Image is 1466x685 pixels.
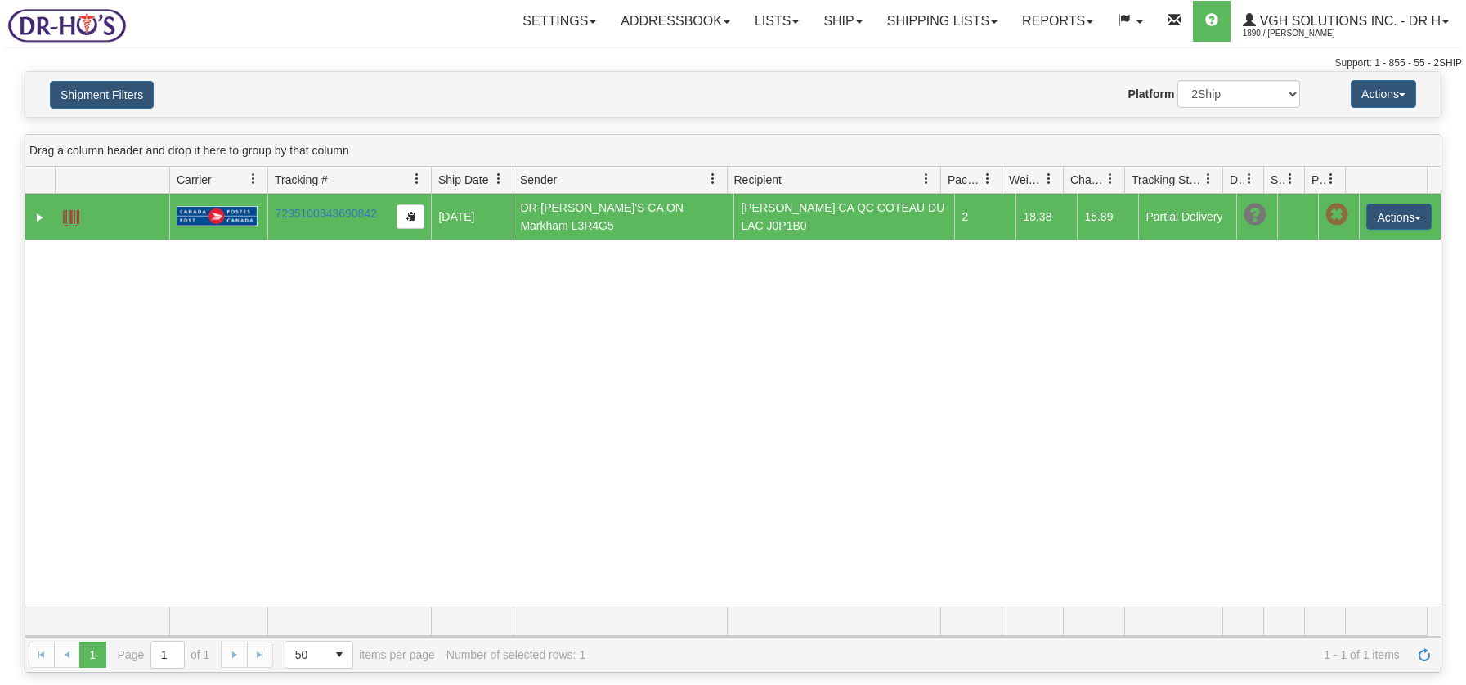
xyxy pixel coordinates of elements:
[510,1,608,42] a: Settings
[1035,165,1063,193] a: Weight filter column settings
[151,642,184,668] input: Page 1
[1256,14,1441,28] span: VGH Solutions Inc. - Dr H
[485,165,513,193] a: Ship Date filter column settings
[63,203,79,229] a: Label
[1276,165,1304,193] a: Shipment Issues filter column settings
[1096,165,1124,193] a: Charge filter column settings
[520,172,557,188] span: Sender
[1351,80,1416,108] button: Actions
[1230,172,1244,188] span: Delivery Status
[275,207,377,220] a: 7295100843690842
[1015,194,1077,240] td: 18.38
[403,165,431,193] a: Tracking # filter column settings
[1132,172,1203,188] span: Tracking Status
[1195,165,1222,193] a: Tracking Status filter column settings
[1243,25,1365,42] span: 1890 / [PERSON_NAME]
[1138,194,1236,240] td: Partial Delivery
[811,1,874,42] a: Ship
[4,56,1462,70] div: Support: 1 - 855 - 55 - 2SHIP
[912,165,940,193] a: Recipient filter column settings
[4,4,129,46] img: logo1890.jpg
[948,172,982,188] span: Packages
[50,81,154,109] button: Shipment Filters
[1428,259,1464,426] iframe: chat widget
[1317,165,1345,193] a: Pickup Status filter column settings
[295,647,316,663] span: 50
[1231,1,1461,42] a: VGH Solutions Inc. - Dr H 1890 / [PERSON_NAME]
[954,194,1015,240] td: 2
[326,642,352,668] span: select
[1010,1,1105,42] a: Reports
[1411,642,1437,668] a: Refresh
[734,172,782,188] span: Recipient
[177,172,212,188] span: Carrier
[513,194,733,240] td: DR-[PERSON_NAME]'S CA ON Markham L3R4G5
[608,1,742,42] a: Addressbook
[1070,172,1105,188] span: Charge
[1128,86,1175,102] label: Platform
[275,172,328,188] span: Tracking #
[79,642,105,668] span: Page 1
[1235,165,1263,193] a: Delivery Status filter column settings
[733,194,954,240] td: [PERSON_NAME] CA QC COTEAU DU LAC J0P1B0
[285,641,435,669] span: items per page
[32,209,48,226] a: Expand
[1077,194,1138,240] td: 15.89
[240,165,267,193] a: Carrier filter column settings
[597,648,1400,661] span: 1 - 1 of 1 items
[446,648,585,661] div: Number of selected rows: 1
[974,165,1002,193] a: Packages filter column settings
[25,135,1441,167] div: grid grouping header
[1366,204,1432,230] button: Actions
[1009,172,1043,188] span: Weight
[1244,204,1266,226] span: Unknown
[1325,204,1348,226] span: Pickup Not Assigned
[1311,172,1325,188] span: Pickup Status
[438,172,488,188] span: Ship Date
[1271,172,1284,188] span: Shipment Issues
[875,1,1010,42] a: Shipping lists
[431,194,513,240] td: [DATE]
[285,641,353,669] span: Page sizes drop down
[118,641,210,669] span: Page of 1
[742,1,811,42] a: Lists
[177,206,257,226] img: 20 - Canada Post
[699,165,727,193] a: Sender filter column settings
[397,204,424,229] button: Copy to clipboard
